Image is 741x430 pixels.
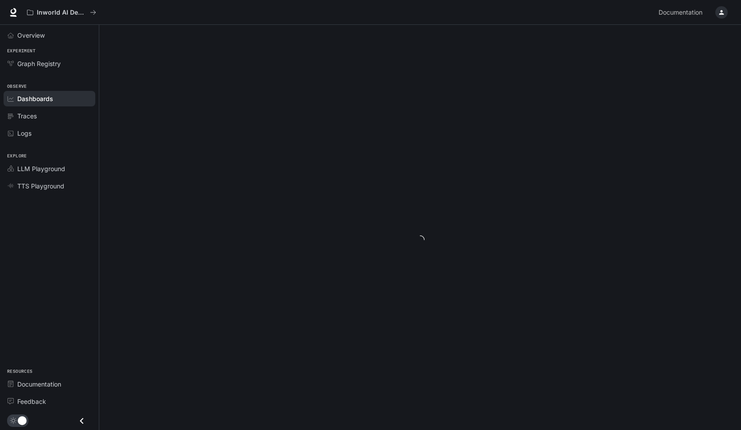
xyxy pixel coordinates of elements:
[17,129,31,138] span: Logs
[655,4,709,21] a: Documentation
[4,27,95,43] a: Overview
[17,379,61,389] span: Documentation
[414,234,426,246] span: loading
[4,394,95,409] a: Feedback
[4,178,95,194] a: TTS Playground
[23,4,100,21] button: All workspaces
[659,7,702,18] span: Documentation
[17,59,61,68] span: Graph Registry
[18,415,27,425] span: Dark mode toggle
[17,94,53,103] span: Dashboards
[37,9,86,16] p: Inworld AI Demos
[17,31,45,40] span: Overview
[4,161,95,176] a: LLM Playground
[4,108,95,124] a: Traces
[17,164,65,173] span: LLM Playground
[4,56,95,71] a: Graph Registry
[4,125,95,141] a: Logs
[17,111,37,121] span: Traces
[72,412,92,430] button: Close drawer
[17,181,64,191] span: TTS Playground
[17,397,46,406] span: Feedback
[4,376,95,392] a: Documentation
[4,91,95,106] a: Dashboards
